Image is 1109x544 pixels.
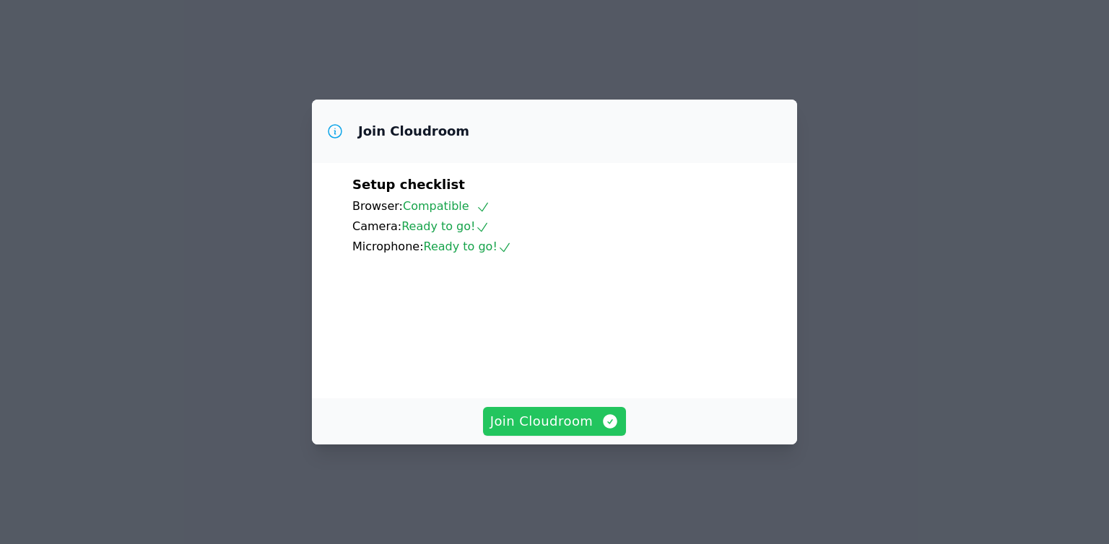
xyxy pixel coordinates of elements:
[490,411,619,431] span: Join Cloudroom
[352,199,403,213] span: Browser:
[352,177,465,192] span: Setup checklist
[401,219,490,233] span: Ready to go!
[352,240,424,253] span: Microphone:
[358,123,469,140] h3: Join Cloudroom
[403,199,490,213] span: Compatible
[483,407,627,436] button: Join Cloudroom
[424,240,512,253] span: Ready to go!
[352,219,401,233] span: Camera:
